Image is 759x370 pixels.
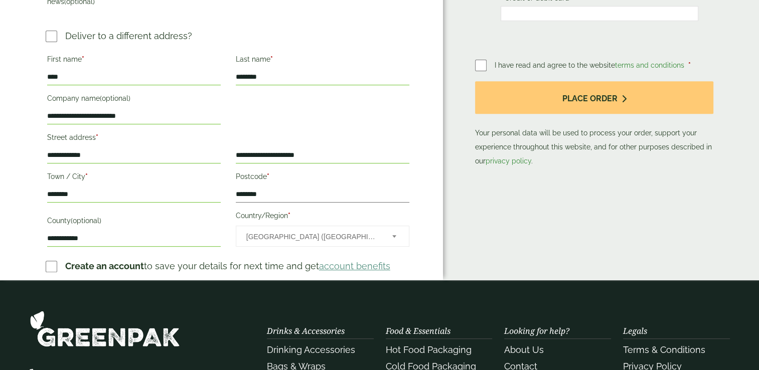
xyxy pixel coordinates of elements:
[386,344,472,355] a: Hot Food Packaging
[486,157,531,165] a: privacy policy
[504,9,695,18] iframe: Secure card payment input frame
[65,259,390,273] p: to save your details for next time and get
[615,61,684,69] a: terms and conditions
[47,91,221,108] label: Company name
[47,52,221,69] label: First name
[475,81,714,114] button: Place order
[236,169,409,187] label: Postcode
[270,55,273,63] abbr: required
[82,55,84,63] abbr: required
[319,261,390,271] a: account benefits
[236,226,409,247] span: Country/Region
[267,172,269,180] abbr: required
[47,130,221,147] label: Street address
[246,226,379,247] span: United Kingdom (UK)
[71,217,101,225] span: (optional)
[100,94,130,102] span: (optional)
[504,344,544,355] a: About Us
[85,172,88,180] abbr: required
[65,29,192,43] p: Deliver to a different address?
[475,81,714,168] p: Your personal data will be used to process your order, support your experience throughout this we...
[267,344,355,355] a: Drinking Accessories
[688,61,691,69] abbr: required
[623,344,705,355] a: Terms & Conditions
[96,133,98,141] abbr: required
[495,61,686,69] span: I have read and agree to the website
[288,212,290,220] abbr: required
[236,209,409,226] label: Country/Region
[47,214,221,231] label: County
[30,310,180,347] img: GreenPak Supplies
[236,52,409,69] label: Last name
[47,169,221,187] label: Town / City
[65,261,144,271] strong: Create an account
